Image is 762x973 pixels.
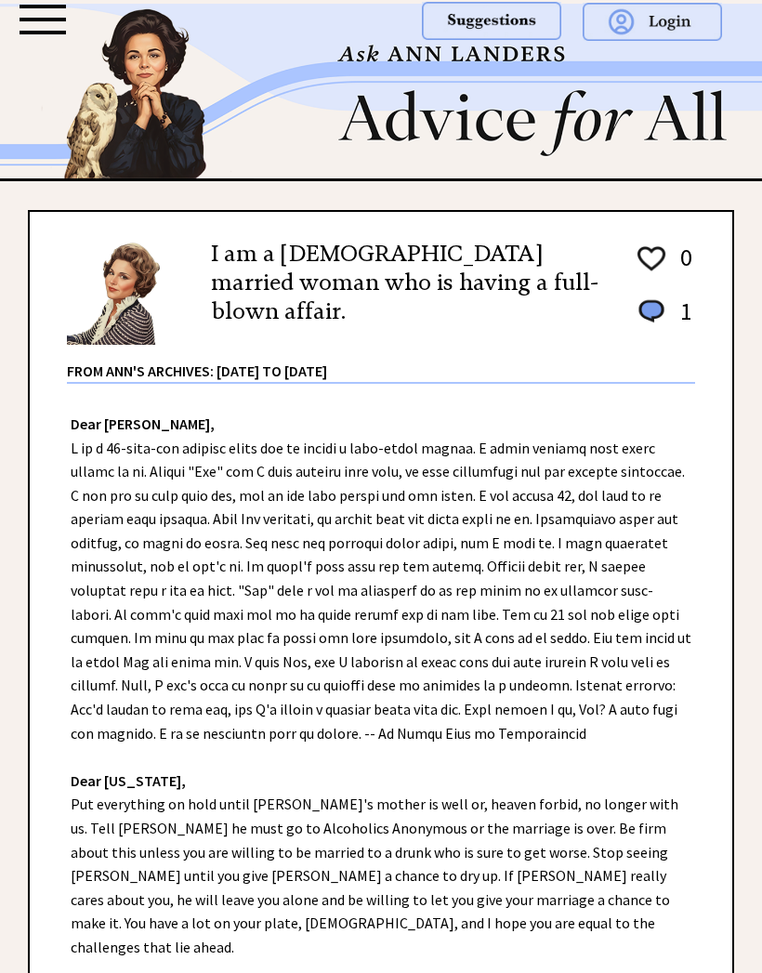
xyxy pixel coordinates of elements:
[635,296,668,326] img: message_round%201.png
[671,242,693,294] td: 0
[211,240,607,327] h2: I am a [DEMOGRAPHIC_DATA] married woman who is having a full-blown affair.
[67,347,695,382] div: From Ann's Archives: [DATE] to [DATE]
[671,296,693,345] td: 1
[583,3,722,41] img: login.png
[635,243,668,275] img: heart_outline%201.png
[71,414,215,433] strong: Dear [PERSON_NAME],
[71,771,186,790] strong: Dear [US_STATE],
[422,2,561,40] img: suggestions.png
[67,240,183,345] img: Ann6%20v2%20small.png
